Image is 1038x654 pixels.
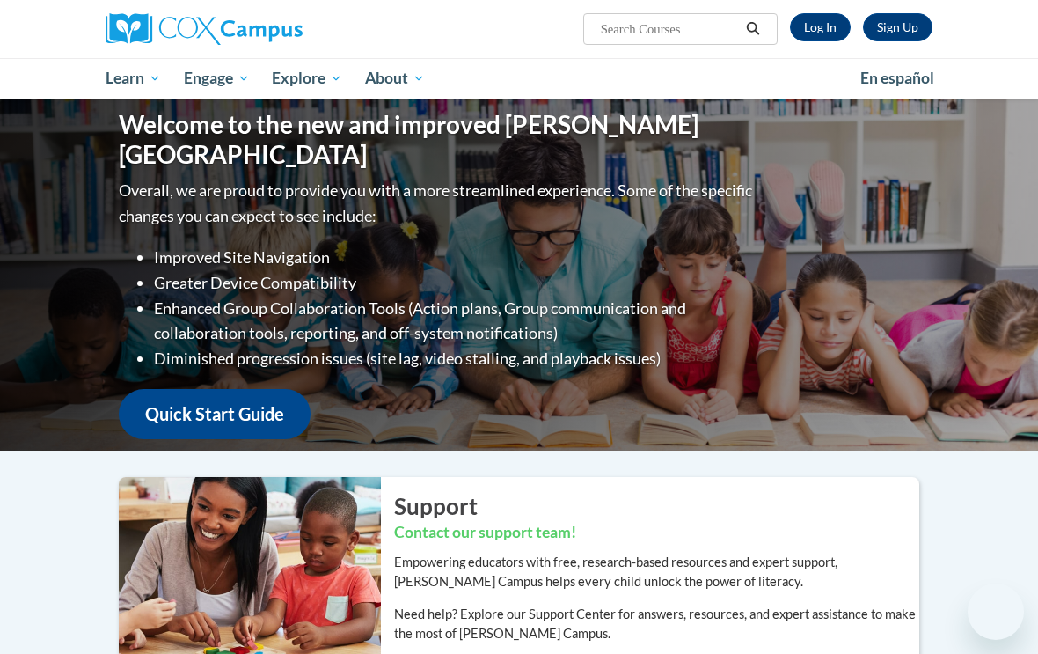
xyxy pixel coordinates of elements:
li: Enhanced Group Collaboration Tools (Action plans, Group communication and collaboration tools, re... [154,296,757,347]
p: Need help? Explore our Support Center for answers, resources, and expert assistance to make the m... [394,605,919,643]
a: Engage [172,58,261,99]
a: Register [863,13,932,41]
h2: Support [394,490,919,522]
li: Greater Device Compatibility [154,270,757,296]
iframe: Button to launch messaging window [968,584,1024,640]
input: Search Courses [599,18,740,40]
a: About [354,58,436,99]
span: Explore [272,68,342,89]
p: Overall, we are proud to provide you with a more streamlined experience. Some of the specific cha... [119,178,757,229]
h3: Contact our support team! [394,522,919,544]
button: Search [740,18,766,40]
h1: Welcome to the new and improved [PERSON_NAME][GEOGRAPHIC_DATA] [119,110,757,169]
img: Cox Campus [106,13,303,45]
a: Log In [790,13,851,41]
span: Engage [184,68,250,89]
li: Diminished progression issues (site lag, video stalling, and playback issues) [154,346,757,371]
span: About [365,68,425,89]
span: Learn [106,68,161,89]
a: Learn [94,58,172,99]
a: Explore [260,58,354,99]
div: Main menu [92,58,946,99]
a: En español [849,60,946,97]
li: Improved Site Navigation [154,245,757,270]
span: En español [860,69,934,87]
p: Empowering educators with free, research-based resources and expert support, [PERSON_NAME] Campus... [394,553,919,592]
a: Cox Campus [106,13,363,45]
a: Quick Start Guide [119,389,311,439]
